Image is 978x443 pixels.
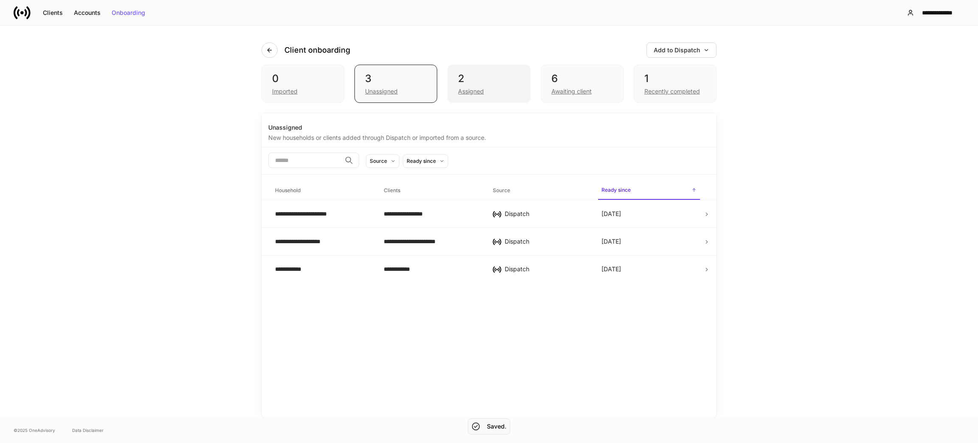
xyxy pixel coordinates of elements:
[370,157,387,165] div: Source
[268,132,710,142] div: New households or clients added through Dispatch or imported from a source.
[634,65,717,103] div: 1Recently completed
[541,65,624,103] div: 6Awaiting client
[272,87,298,96] div: Imported
[366,154,399,168] button: Source
[384,186,400,194] h6: Clients
[644,87,700,96] div: Recently completed
[380,182,482,199] span: Clients
[601,237,621,246] p: [DATE]
[272,72,334,85] div: 0
[489,182,591,199] span: Source
[505,210,588,218] div: Dispatch
[487,422,506,431] h5: Saved.
[365,87,398,96] div: Unassigned
[447,65,530,103] div: 2Assigned
[112,10,145,16] div: Onboarding
[598,182,700,200] span: Ready since
[275,186,301,194] h6: Household
[43,10,63,16] div: Clients
[654,47,709,53] div: Add to Dispatch
[37,6,68,20] button: Clients
[407,157,436,165] div: Ready since
[354,65,437,103] div: 3Unassigned
[644,72,706,85] div: 1
[74,10,101,16] div: Accounts
[493,186,510,194] h6: Source
[551,72,613,85] div: 6
[14,427,55,434] span: © 2025 OneAdvisory
[106,6,151,20] button: Onboarding
[68,6,106,20] button: Accounts
[458,72,520,85] div: 2
[272,182,374,199] span: Household
[601,210,621,218] p: [DATE]
[551,87,592,96] div: Awaiting client
[601,186,631,194] h6: Ready since
[261,65,344,103] div: 0Imported
[505,265,588,273] div: Dispatch
[646,43,717,58] button: Add to Dispatch
[284,45,350,55] h4: Client onboarding
[268,123,710,132] div: Unassigned
[403,154,448,168] button: Ready since
[72,427,104,434] a: Data Disclaimer
[458,87,484,96] div: Assigned
[505,237,588,246] div: Dispatch
[601,265,621,273] p: [DATE]
[365,72,427,85] div: 3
